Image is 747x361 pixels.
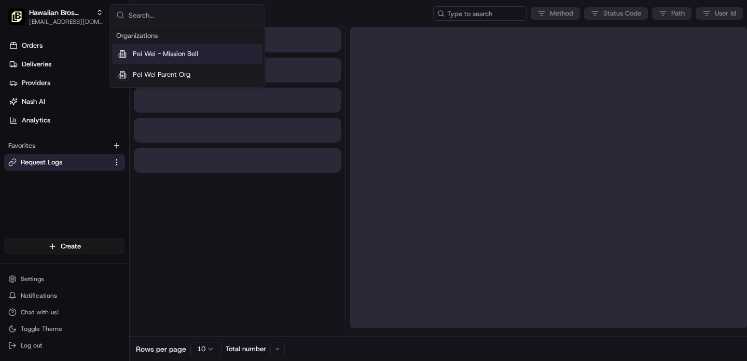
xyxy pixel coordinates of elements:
[133,70,190,79] span: Pei Wei Parent Org
[136,344,186,354] span: Rows per page
[61,242,81,251] span: Create
[35,109,131,118] div: We're available if you need us!
[10,99,29,118] img: 1736555255976-a54dd68f-1ca7-489b-9aae-adbdc363a1c4
[4,93,129,110] a: Nash AI
[4,272,125,286] button: Settings
[29,7,92,18] button: Hawaiian Bros (Addison TX_Belt Line)
[27,67,171,78] input: Clear
[22,60,51,69] span: Deliveries
[21,275,44,283] span: Settings
[21,158,62,167] span: Request Logs
[8,8,25,25] img: Hawaiian Bros (Addison TX_Belt Line)
[6,146,84,165] a: 📗Knowledge Base
[433,6,527,21] input: Type to search
[4,75,129,91] a: Providers
[84,146,171,165] a: 💻API Documentation
[73,175,126,184] a: Powered byPylon
[4,56,129,73] a: Deliveries
[21,291,57,300] span: Notifications
[29,18,103,26] button: [EMAIL_ADDRESS][DOMAIN_NAME]
[129,5,258,25] input: Search...
[4,238,125,255] button: Create
[22,78,50,88] span: Providers
[35,99,170,109] div: Start new chat
[10,10,31,31] img: Nash
[21,308,59,316] span: Chat with us!
[22,41,43,50] span: Orders
[110,26,265,88] div: Suggestions
[21,150,79,161] span: Knowledge Base
[21,341,42,350] span: Log out
[22,116,50,125] span: Analytics
[22,97,45,106] span: Nash AI
[4,37,129,54] a: Orders
[270,342,285,356] div: -
[103,176,126,184] span: Pylon
[112,28,262,44] div: Organizations
[226,344,266,354] span: Total number
[21,325,62,333] span: Toggle Theme
[4,154,125,171] button: Request Logs
[176,102,189,115] button: Start new chat
[10,151,19,160] div: 📗
[98,150,167,161] span: API Documentation
[4,288,125,303] button: Notifications
[4,322,125,336] button: Toggle Theme
[4,112,129,129] a: Analytics
[4,305,125,320] button: Chat with us!
[4,4,107,29] button: Hawaiian Bros (Addison TX_Belt Line)Hawaiian Bros (Addison TX_Belt Line)[EMAIL_ADDRESS][DOMAIN_NAME]
[10,41,189,58] p: Welcome 👋
[133,49,198,59] span: Pei Wei - Mission Bell
[8,158,108,167] a: Request Logs
[4,338,125,353] button: Log out
[88,151,96,160] div: 💻
[4,137,125,154] div: Favorites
